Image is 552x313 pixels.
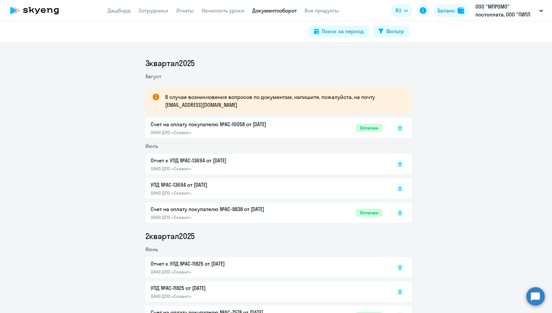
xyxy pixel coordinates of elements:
li: 3 квартал 2025 [145,58,412,68]
p: УПД №AC-11825 от [DATE] [151,284,289,292]
a: Отчет к УПД №AC-11825 от [DATE]ОАНО ДПО «Скаенг» [151,260,382,275]
p: ОАНО ДПО «Скаенг» [151,269,289,275]
a: Отчеты [176,7,194,14]
a: Сотрудники [138,7,168,14]
span: RU [395,7,401,14]
p: ООО "МПРОМО" постоплата, ООО "ПИПЛ МЕДИА ПРОДАКШЕН" [475,3,537,18]
a: УПД №AC-13694 от [DATE]ОАНО ДПО «Скаенг» [151,181,382,196]
p: ОАНО ДПО «Скаенг» [151,130,289,135]
div: Поиск за период [322,27,364,35]
div: Баланс [438,7,455,14]
span: Август [145,73,161,80]
a: Счет на оплату покупателю №AC-10058 от [DATE]ОАНО ДПО «Скаенг»Оплачен [151,120,382,135]
span: Оплачен [356,209,382,217]
p: В случае возникновения вопросов по документам, напишите, пожалуйста, на почту [EMAIL_ADDRESS][DOM... [165,93,400,109]
button: Балансbalance [434,4,468,17]
span: Оплачен [356,124,382,132]
span: Июнь [145,246,158,253]
div: Фильтр [386,27,404,35]
a: УПД №AC-11825 от [DATE]ОАНО ДПО «Скаенг» [151,284,382,299]
p: ОАНО ДПО «Скаенг» [151,166,289,172]
p: ОАНО ДПО «Скаенг» [151,293,289,299]
button: RU [391,4,413,17]
p: Отчет к УПД №AC-11825 от [DATE] [151,260,289,268]
a: Отчет к УПД №AC-13694 от [DATE]ОАНО ДПО «Скаенг» [151,156,382,172]
a: Документооборот [252,7,297,14]
p: УПД №AC-13694 от [DATE] [151,181,289,189]
a: Дашборд [108,7,131,14]
button: Фильтр [373,26,409,37]
p: Счет на оплату покупателю №AC-10058 от [DATE] [151,120,289,128]
button: Поиск за период [309,26,369,37]
a: Все продукты [305,7,339,14]
a: Начислить уроки [202,7,244,14]
p: ОАНО ДПО «Скаенг» [151,190,289,196]
span: Июль [145,143,158,149]
p: ОАНО ДПО «Скаенг» [151,214,289,220]
a: Счет на оплату покупателю №AC-8838 от [DATE]ОАНО ДПО «Скаенг»Оплачен [151,205,382,220]
img: balance [458,7,464,14]
button: ООО "МПРОМО" постоплата, ООО "ПИПЛ МЕДИА ПРОДАКШЕН" [472,3,546,18]
p: Отчет к УПД №AC-13694 от [DATE] [151,156,289,164]
li: 2 квартал 2025 [145,231,412,241]
p: Счет на оплату покупателю №AC-8838 от [DATE] [151,205,289,213]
